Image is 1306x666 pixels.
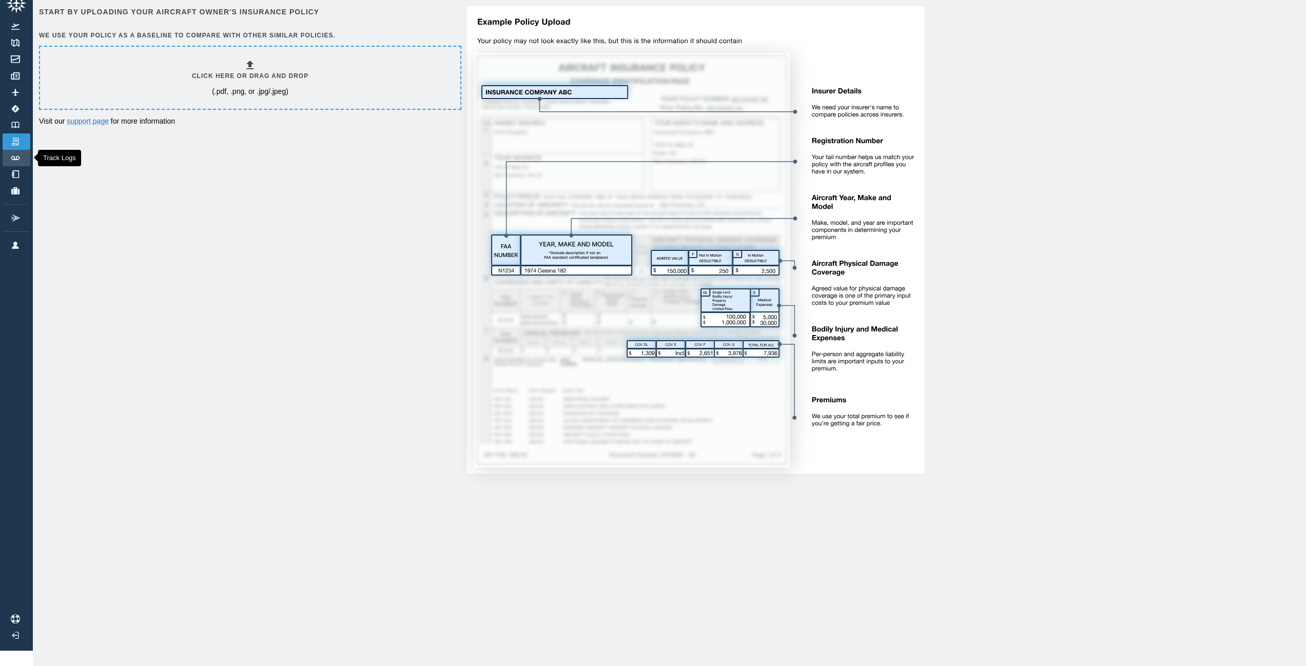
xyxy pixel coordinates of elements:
[192,71,308,81] h6: Click here or drag and drop
[39,6,459,17] h6: Start by uploading your aircraft owner's insurance policy
[212,86,288,96] p: (.pdf, .png, or .jpg/.jpeg)
[39,31,459,41] h6: We use your policy as a baseline to compare with other similar policies.
[67,117,109,125] a: support page
[39,116,459,126] p: Visit our for more information
[459,6,925,486] img: policy-upload-example-5e420760c1425035513a.svg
